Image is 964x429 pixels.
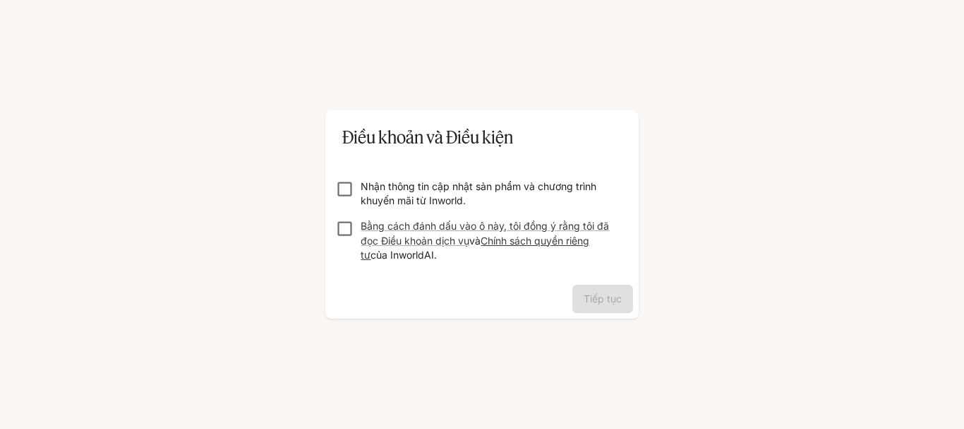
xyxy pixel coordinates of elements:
font: Nhận thông tin cập nhật sản phẩm và chương trình khuyến mãi từ Inworld. [361,180,596,206]
font: Điều khoản và Điều kiện [342,127,513,148]
font: và [469,235,481,247]
a: Chính sách quyền riêng tư [361,235,589,261]
font: của InworldAI [370,249,434,261]
font: . [434,249,437,261]
a: Bằng cách đánh dấu vào ô này, tôi đồng ý rằng tôi đã đọc Điều khoản dịch vụ [361,220,609,246]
